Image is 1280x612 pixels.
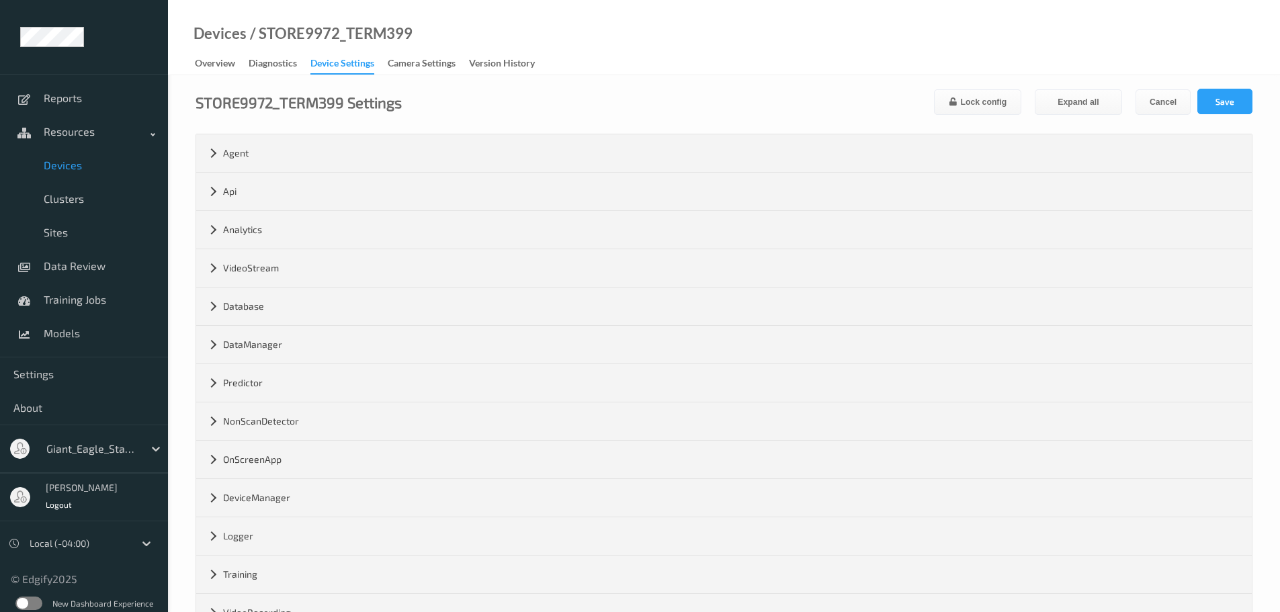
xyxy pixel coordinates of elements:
[194,27,247,40] a: Devices
[469,56,535,73] div: Version History
[388,56,456,73] div: Camera Settings
[196,517,1252,555] div: Logger
[196,479,1252,517] div: DeviceManager
[196,441,1252,478] div: OnScreenApp
[1035,89,1122,115] button: Expand all
[1197,89,1252,114] button: Save
[934,89,1021,115] button: Lock config
[196,249,1252,287] div: VideoStream
[196,364,1252,402] div: Predictor
[310,56,374,75] div: Device Settings
[310,54,388,75] a: Device Settings
[196,556,1252,593] div: Training
[196,402,1252,440] div: NonScanDetector
[249,56,297,73] div: Diagnostics
[1136,89,1191,115] button: Cancel
[196,134,1252,172] div: Agent
[196,211,1252,249] div: Analytics
[247,27,413,40] div: / STORE9972_TERM399
[195,54,249,73] a: Overview
[196,95,402,109] div: STORE9972_TERM399 Settings
[196,173,1252,210] div: Api
[195,56,235,73] div: Overview
[249,54,310,73] a: Diagnostics
[196,326,1252,363] div: DataManager
[469,54,548,73] a: Version History
[388,54,469,73] a: Camera Settings
[196,288,1252,325] div: Database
